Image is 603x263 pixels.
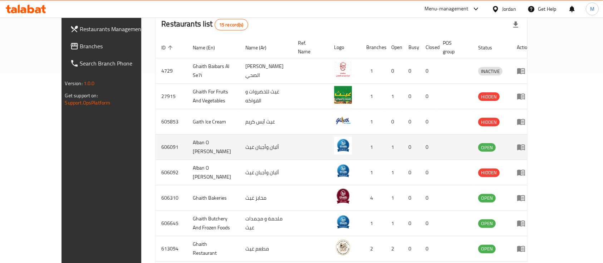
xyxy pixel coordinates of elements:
[403,185,420,211] td: 0
[517,244,530,253] div: Menu
[156,211,187,236] td: 606645
[187,160,240,185] td: Alban O [PERSON_NAME]
[403,211,420,236] td: 0
[334,137,352,155] img: Alban O Ajban Ghaith
[420,135,437,160] td: 0
[80,59,157,68] span: Search Branch Phone
[334,187,352,205] img: Ghaith Bakeries
[386,36,403,58] th: Open
[361,109,386,135] td: 1
[386,58,403,84] td: 0
[361,236,386,262] td: 2
[403,160,420,185] td: 0
[84,79,95,88] span: 1.0.0
[517,92,530,101] div: Menu
[403,58,420,84] td: 0
[511,36,536,58] th: Action
[80,42,157,50] span: Branches
[65,79,83,88] span: Version:
[240,58,292,84] td: [PERSON_NAME] الصحي
[507,16,524,33] div: Export file
[187,109,240,135] td: Gaith Ice Cream
[156,185,187,211] td: 606310
[517,194,530,202] div: Menu
[187,236,240,262] td: Ghaith Restaurant
[240,109,292,135] td: غيث آيس كريم
[156,135,187,160] td: 606091
[386,211,403,236] td: 1
[478,219,496,228] div: OPEN
[420,211,437,236] td: 0
[443,39,464,56] span: POS group
[298,39,320,56] span: Ref. Name
[161,43,175,52] span: ID
[386,109,403,135] td: 0
[478,219,496,228] span: OPEN
[361,58,386,84] td: 1
[386,236,403,262] td: 2
[240,211,292,236] td: ملحمة و مجمدات غيث
[590,5,594,13] span: M
[517,67,530,75] div: Menu
[361,211,386,236] td: 1
[420,160,437,185] td: 0
[420,36,437,58] th: Closed
[386,135,403,160] td: 1
[361,36,386,58] th: Branches
[334,238,352,256] img: Ghaith Restaurant
[156,109,187,135] td: 605853
[386,185,403,211] td: 1
[334,111,352,129] img: Gaith Ice Cream
[80,25,157,33] span: Restaurants Management
[478,118,500,126] span: HIDDEN
[334,60,352,78] img: Ghaith Baibars Al Se7i
[478,194,496,202] span: OPEN
[193,43,224,52] span: Name (En)
[240,185,292,211] td: مخابز غيث
[65,91,98,100] span: Get support on:
[64,20,162,38] a: Restaurants Management
[334,162,352,180] img: Alban O Ajban Ghaith
[517,143,530,151] div: Menu
[245,43,276,52] span: Name (Ar)
[156,58,187,84] td: 4729
[187,185,240,211] td: Ghaith Bakeries
[403,36,420,58] th: Busy
[403,84,420,109] td: 0
[420,58,437,84] td: 0
[502,5,516,13] div: Jordan
[361,160,386,185] td: 1
[215,19,248,30] div: Total records count
[478,143,496,152] div: OPEN
[64,38,162,55] a: Branches
[420,185,437,211] td: 0
[386,84,403,109] td: 1
[361,84,386,109] td: 1
[240,135,292,160] td: ألبان وأجبان غيث
[420,84,437,109] td: 0
[478,169,500,177] span: HIDDEN
[240,84,292,109] td: غيث للخضروات و الفواكه
[328,36,361,58] th: Logo
[386,160,403,185] td: 1
[156,236,187,262] td: 613094
[478,67,502,76] span: INACTIVE
[425,5,469,13] div: Menu-management
[156,160,187,185] td: 606092
[65,98,111,107] a: Support.OpsPlatform
[517,219,530,228] div: Menu
[478,92,500,101] div: HIDDEN
[334,213,352,231] img: Ghaith Butchery And Frozen Foods
[478,245,496,253] span: OPEN
[361,185,386,211] td: 4
[420,236,437,262] td: 0
[64,55,162,72] a: Search Branch Phone
[403,135,420,160] td: 0
[334,86,352,104] img: Ghaith For Fruits And Vegetables
[517,168,530,177] div: Menu
[420,109,437,135] td: 0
